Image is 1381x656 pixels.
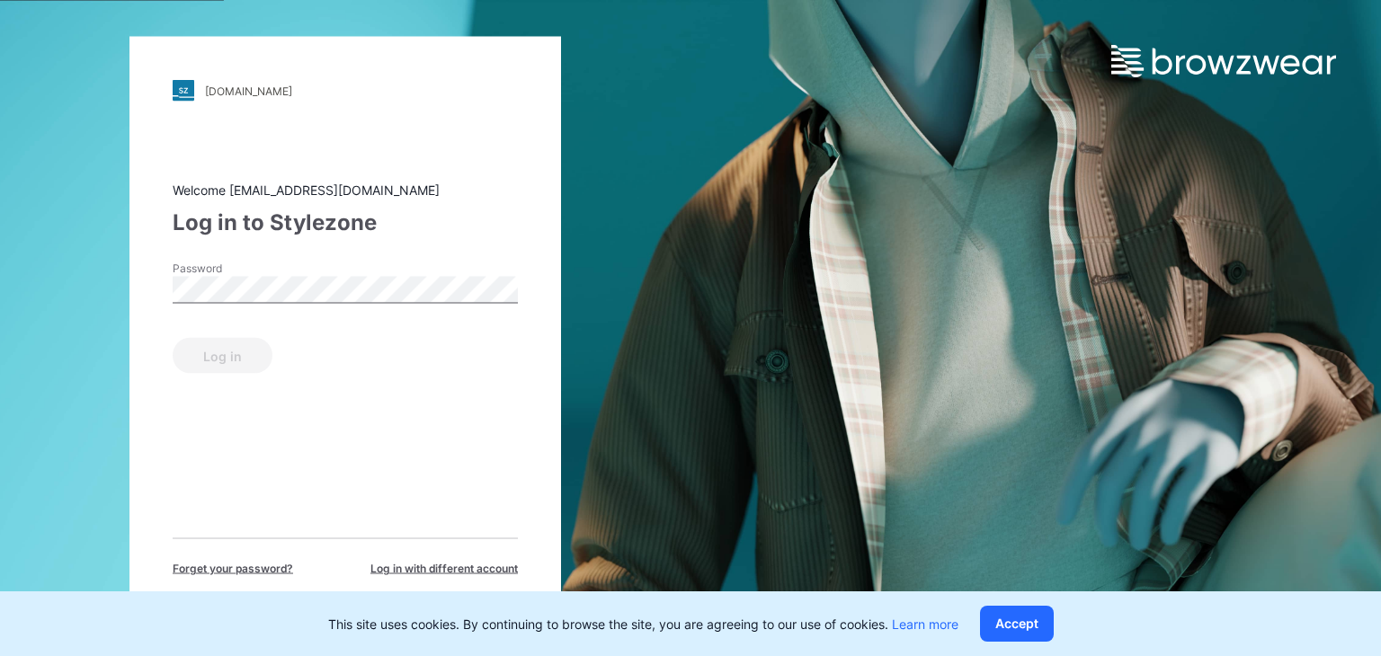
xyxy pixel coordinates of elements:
img: browzwear-logo.e42bd6dac1945053ebaf764b6aa21510.svg [1111,45,1336,77]
div: Log in to Stylezone [173,207,518,239]
img: stylezone-logo.562084cfcfab977791bfbf7441f1a819.svg [173,80,194,102]
label: Password [173,261,298,277]
a: [DOMAIN_NAME] [173,80,518,102]
span: Log in with different account [370,561,518,577]
a: Learn more [892,616,958,632]
div: Welcome [EMAIL_ADDRESS][DOMAIN_NAME] [173,181,518,199]
span: Forget your password? [173,561,293,577]
button: Accept [980,606,1054,642]
p: This site uses cookies. By continuing to browse the site, you are agreeing to our use of cookies. [328,615,958,634]
div: [DOMAIN_NAME] [205,84,292,97]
